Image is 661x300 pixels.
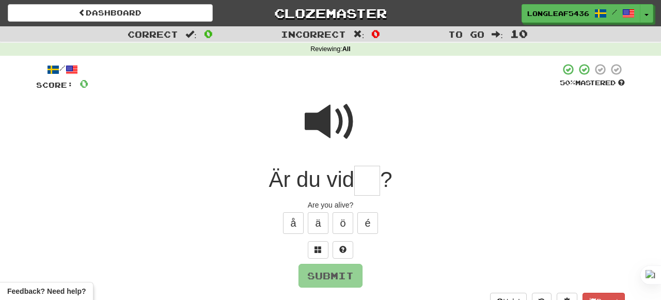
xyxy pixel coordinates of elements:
[380,167,392,192] span: ?
[342,45,351,53] strong: All
[36,63,88,76] div: /
[333,212,353,234] button: ö
[36,200,625,210] div: Are you alive?
[298,264,363,288] button: Submit
[185,30,197,39] span: :
[510,27,528,40] span: 10
[283,212,304,234] button: å
[371,27,380,40] span: 0
[612,8,617,15] span: /
[281,29,346,39] span: Incorrect
[357,212,378,234] button: é
[492,30,503,39] span: :
[269,167,354,192] span: Är du vid
[308,241,328,259] button: Switch sentence to multiple choice alt+p
[522,4,640,23] a: LongLeaf5436 /
[204,27,213,40] span: 0
[36,81,73,89] span: Score:
[8,4,213,22] a: Dashboard
[128,29,178,39] span: Correct
[353,30,365,39] span: :
[308,212,328,234] button: ä
[560,78,625,88] div: Mastered
[7,286,86,296] span: Open feedback widget
[228,4,433,22] a: Clozemaster
[80,77,88,90] span: 0
[448,29,484,39] span: To go
[560,78,575,87] span: 50 %
[527,9,589,18] span: LongLeaf5436
[333,241,353,259] button: Single letter hint - you only get 1 per sentence and score half the points! alt+h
